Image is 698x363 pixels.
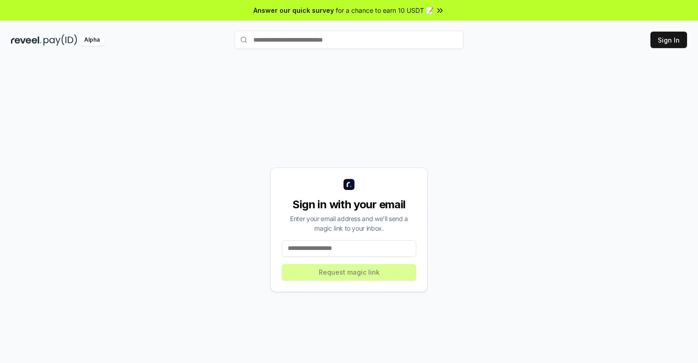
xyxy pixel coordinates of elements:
[344,179,354,190] img: logo_small
[43,34,77,46] img: pay_id
[650,32,687,48] button: Sign In
[282,214,416,233] div: Enter your email address and we’ll send a magic link to your inbox.
[253,5,334,15] span: Answer our quick survey
[11,34,42,46] img: reveel_dark
[336,5,434,15] span: for a chance to earn 10 USDT 📝
[79,34,105,46] div: Alpha
[282,197,416,212] div: Sign in with your email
